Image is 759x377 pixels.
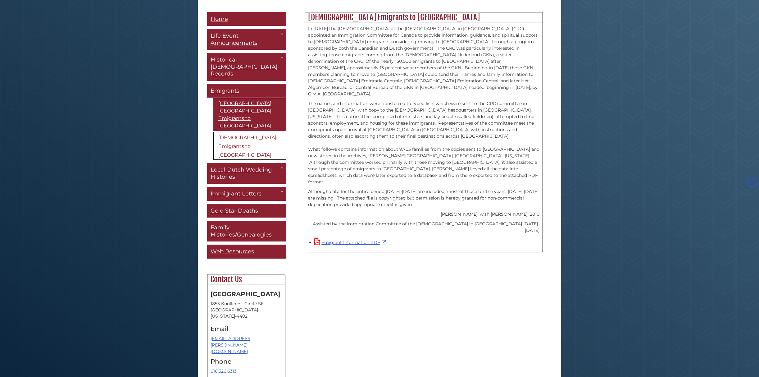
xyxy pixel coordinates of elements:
a: 616.526.6313 [211,368,237,374]
span: Emigrants [211,87,239,94]
a: Life Event Announcements [207,29,286,50]
p: Assisted by the Immigration Committee of the [DEMOGRAPHIC_DATA] in [GEOGRAPHIC_DATA] [DATE]-[DATE] [308,221,539,234]
a: Emigrants [207,84,286,98]
span: Local Dutch Wedding Histories [211,166,272,180]
span: Historical [DEMOGRAPHIC_DATA] Records [211,56,278,77]
h4: Phone [211,358,282,365]
a: Gold Star Deaths [207,204,286,218]
p: In [DATE] the [DEMOGRAPHIC_DATA] of the [DEMOGRAPHIC_DATA] in [GEOGRAPHIC_DATA] (CRC) appointed a... [308,25,539,97]
h2: Contact Us [207,274,285,284]
a: Family Histories/Genealogies [207,221,286,241]
p: [PERSON_NAME], with [PERSON_NAME], 2010 [308,211,539,218]
span: Gold Star Deaths [211,207,258,214]
p: Although data for the entire period [DATE]-[DATE] are included, most of those for the years, [DAT... [308,188,539,208]
span: Family Histories/Genealogies [211,224,272,238]
span: Immigrant Letters [211,190,261,197]
a: Historical [DEMOGRAPHIC_DATA] Records [207,53,286,81]
p: The names and information were transferred to typed lists which were sent to the CRC committee in... [308,100,539,185]
span: Web Resources [211,248,254,255]
strong: [GEOGRAPHIC_DATA] [211,290,280,298]
a: [GEOGRAPHIC_DATA], [GEOGRAPHIC_DATA] Emigrants to [GEOGRAPHIC_DATA] [213,98,286,131]
a: Home [207,12,286,26]
a: Web Resources [207,245,286,259]
a: [EMAIL_ADDRESS][PERSON_NAME][DOMAIN_NAME] [211,336,252,354]
a: [DEMOGRAPHIC_DATA] Emigrants to [GEOGRAPHIC_DATA] [213,132,286,160]
h2: [DEMOGRAPHIC_DATA] Emigrants to [GEOGRAPHIC_DATA] [305,12,543,22]
a: Back to Top [746,180,757,185]
a: Immigrant Letters [207,187,286,201]
a: Local Dutch Wedding Histories [207,163,286,184]
h4: Email [211,325,282,332]
span: Home [211,16,228,22]
span: Life Event Announcements [211,32,257,46]
address: 1855 Knollcrest Circle SE [GEOGRAPHIC_DATA][US_STATE]-4402 [211,301,282,319]
a: Emigrant Information PDF [314,240,388,245]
